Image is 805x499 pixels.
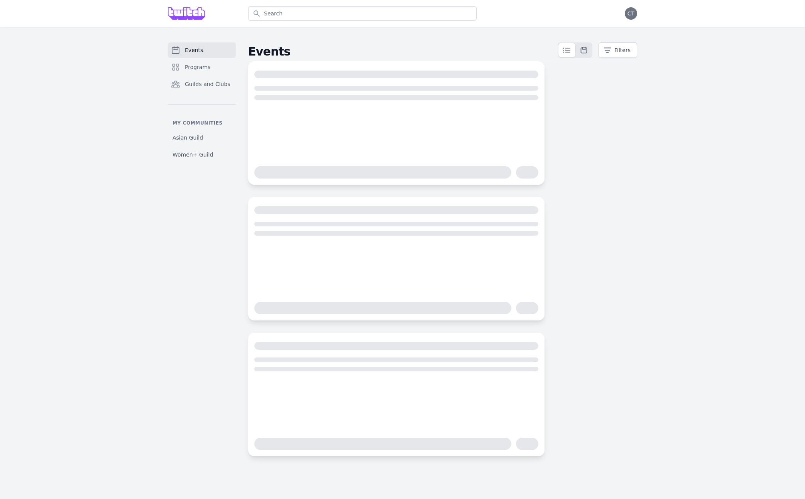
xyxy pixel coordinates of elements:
span: Guilds and Clubs [185,80,230,88]
nav: Sidebar [168,42,236,162]
a: Women+ Guild [168,148,236,162]
input: Search [248,6,477,21]
span: CT [627,11,634,16]
button: Filters [599,42,637,58]
p: My communities [168,120,236,126]
img: Grove [168,7,205,20]
h2: Events [248,45,558,59]
a: Programs [168,59,236,75]
a: Guilds and Clubs [168,76,236,92]
button: CT [625,7,637,20]
span: Women+ Guild [172,151,213,158]
span: Events [185,46,203,54]
span: Programs [185,63,210,71]
span: Asian Guild [172,134,203,142]
a: Asian Guild [168,131,236,145]
a: Events [168,42,236,58]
